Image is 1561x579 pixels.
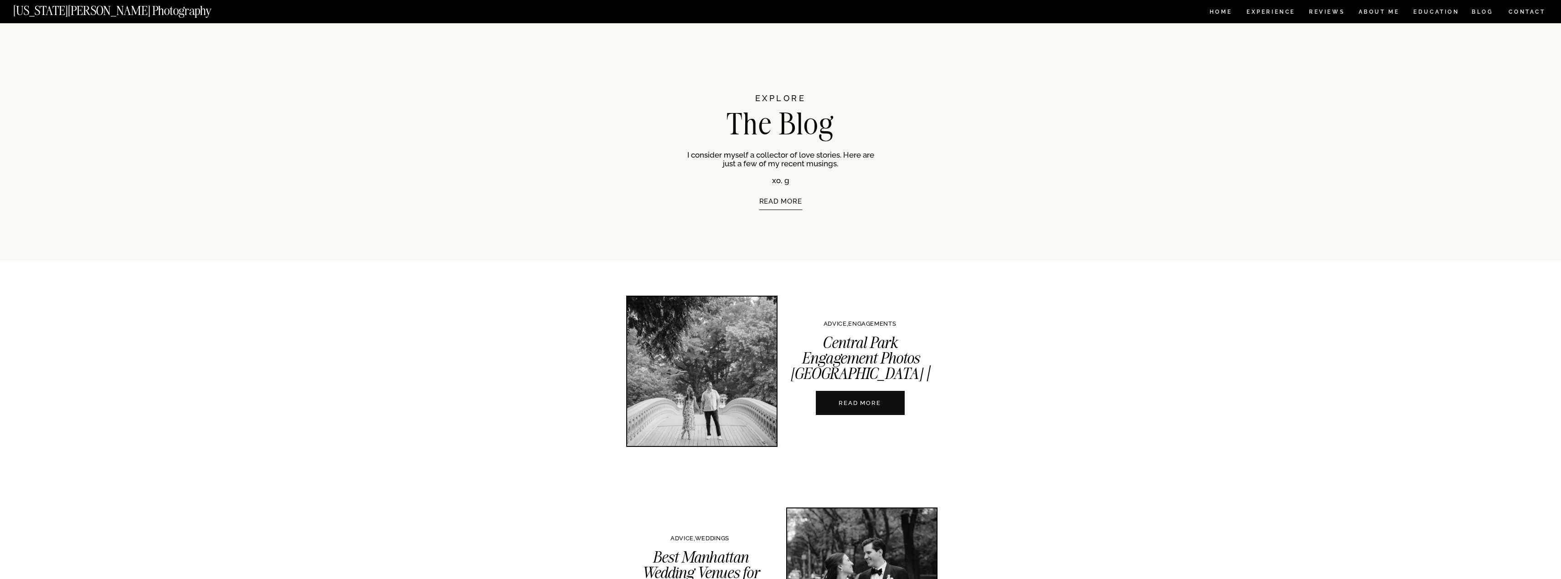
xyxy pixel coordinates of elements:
a: WEDDINGS [695,535,729,542]
a: ADVICE [670,535,694,542]
a: READ MORE [703,198,858,231]
a: HOME [1208,9,1234,17]
a: REVIEWS [1309,9,1343,17]
a: ABOUT ME [1358,9,1400,17]
a: READ MORE [809,399,911,407]
a: Central Park Engagement Photos NYC | A Complete Guide [627,297,777,446]
a: ADVICE [824,320,847,327]
a: BLOG [1472,9,1494,17]
a: [US_STATE][PERSON_NAME] Photography [13,5,242,12]
h1: The Blog [676,109,885,136]
a: Experience [1247,9,1294,17]
a: Central Park Engagement Photos [GEOGRAPHIC_DATA] | A Complete Guide [790,333,930,399]
p: , [613,535,787,541]
a: ENGAGEMENTS [848,320,896,327]
a: CONTACT [1508,7,1546,17]
a: EDUCATION [1412,9,1460,17]
p: I consider myself a collector of love stories. Here are just a few of my recent musings. xo, g [687,151,874,184]
p: , [773,321,947,327]
a: Central Park Engagement Photos NYC | A Complete Guide [816,391,905,415]
h2: EXPLORE [701,94,860,112]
